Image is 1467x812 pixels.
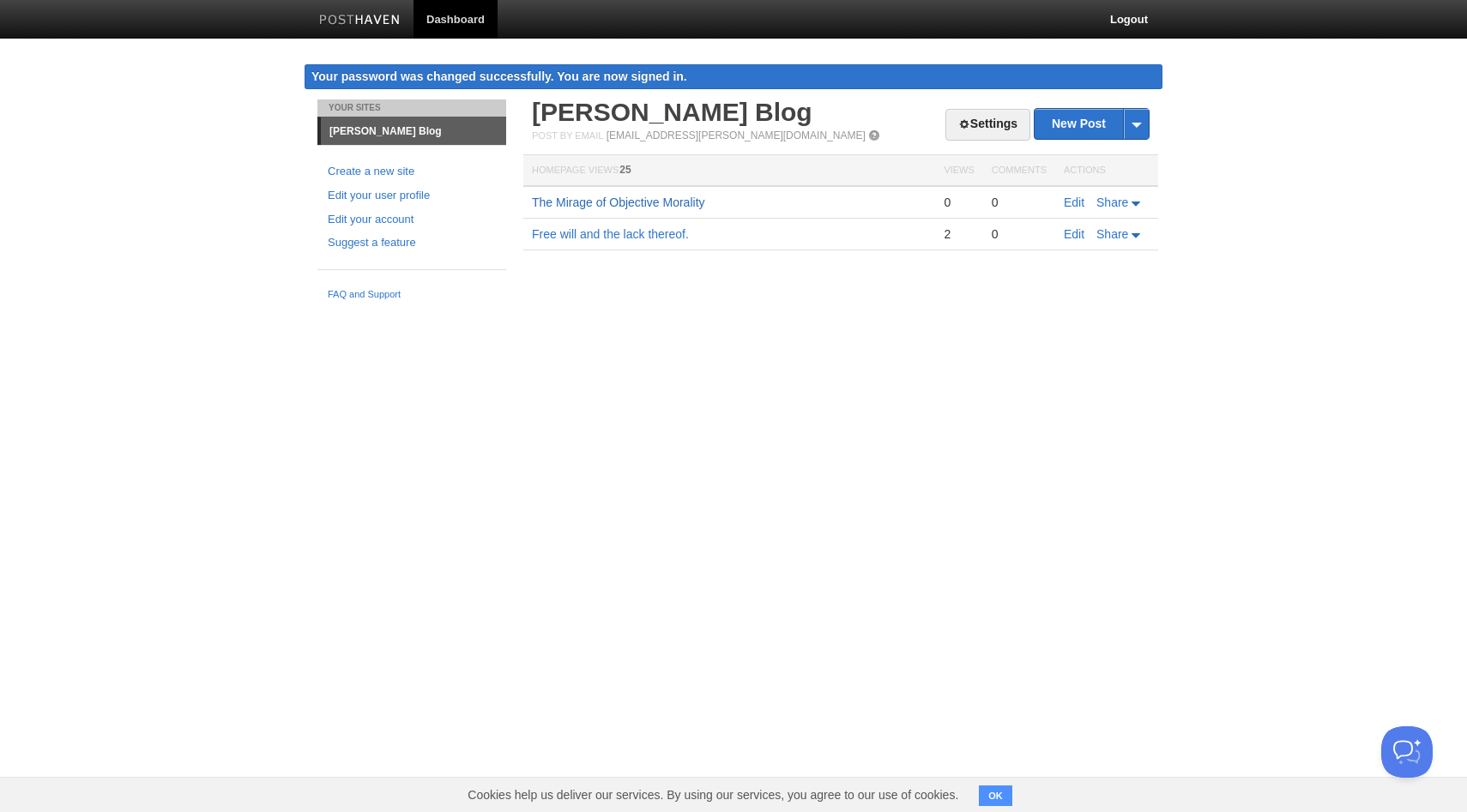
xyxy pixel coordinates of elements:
[532,195,705,209] a: The Mirage of Objective Morality
[305,64,1162,89] div: Your password was changed successfully. You are now signed in.
[1381,726,1433,778] iframe: Help Scout Beacon - Open
[319,15,401,27] img: Posthaven-bar
[935,155,982,187] th: Views
[1035,109,1149,139] a: New Post
[945,109,1030,141] a: Settings
[944,195,974,210] div: 0
[317,99,506,117] li: Your Sites
[983,155,1055,187] th: Comments
[1096,195,1128,209] span: Share
[328,163,496,181] a: Create a new site
[992,195,1047,210] div: 0
[619,164,631,176] span: 25
[328,287,496,303] a: FAQ and Support
[328,187,496,205] a: Edit your user profile
[328,211,496,229] a: Edit your account
[1064,227,1084,241] a: Edit
[321,117,506,145] a: [PERSON_NAME] Blog
[607,129,866,141] a: [EMAIL_ADDRESS][PERSON_NAME][DOMAIN_NAME]
[532,130,603,141] span: Post by Email
[1096,227,1128,241] span: Share
[532,98,812,126] a: [PERSON_NAME] Blog
[450,778,975,812] span: Cookies help us deliver our services. By using our services, you agree to our use of cookies.
[992,226,1047,242] div: 0
[523,155,935,187] th: Homepage Views
[328,234,496,252] a: Suggest a feature
[532,227,689,241] a: Free will and the lack thereof.
[1064,195,1084,209] a: Edit
[944,226,974,242] div: 2
[1055,155,1158,187] th: Actions
[979,785,1012,806] button: OK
